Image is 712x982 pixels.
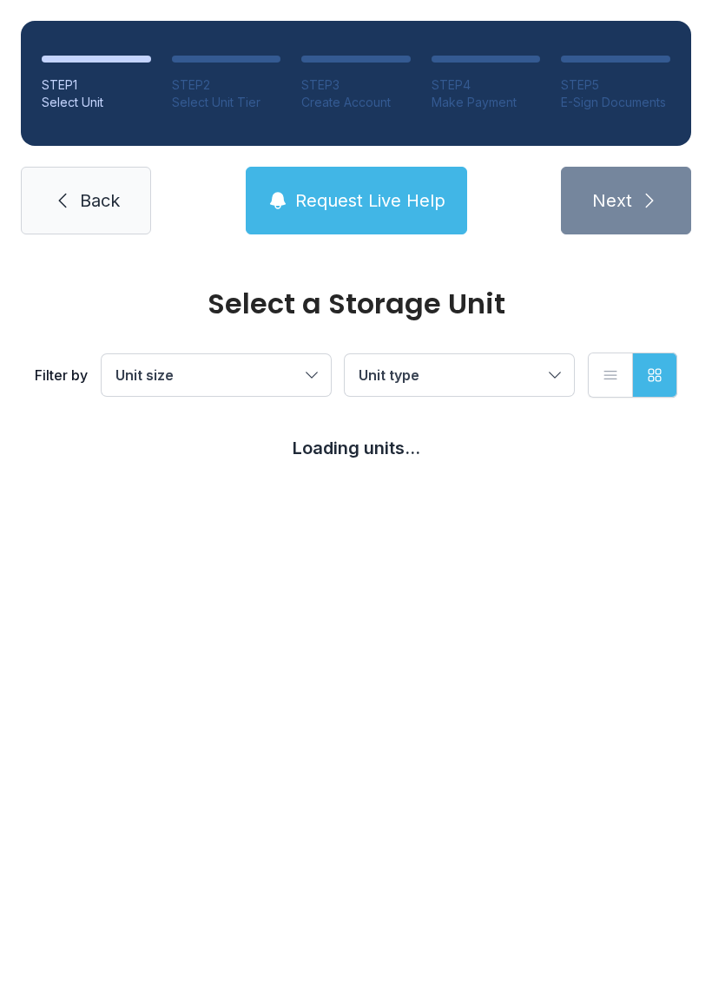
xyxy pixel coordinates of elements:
[42,76,151,94] div: STEP 1
[592,188,632,213] span: Next
[561,94,670,111] div: E-Sign Documents
[35,290,677,318] div: Select a Storage Unit
[301,94,411,111] div: Create Account
[345,354,574,396] button: Unit type
[115,366,174,384] span: Unit size
[432,76,541,94] div: STEP 4
[80,188,120,213] span: Back
[301,76,411,94] div: STEP 3
[561,76,670,94] div: STEP 5
[35,436,677,460] div: Loading units...
[102,354,331,396] button: Unit size
[172,94,281,111] div: Select Unit Tier
[172,76,281,94] div: STEP 2
[42,94,151,111] div: Select Unit
[359,366,419,384] span: Unit type
[295,188,445,213] span: Request Live Help
[432,94,541,111] div: Make Payment
[35,365,88,386] div: Filter by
